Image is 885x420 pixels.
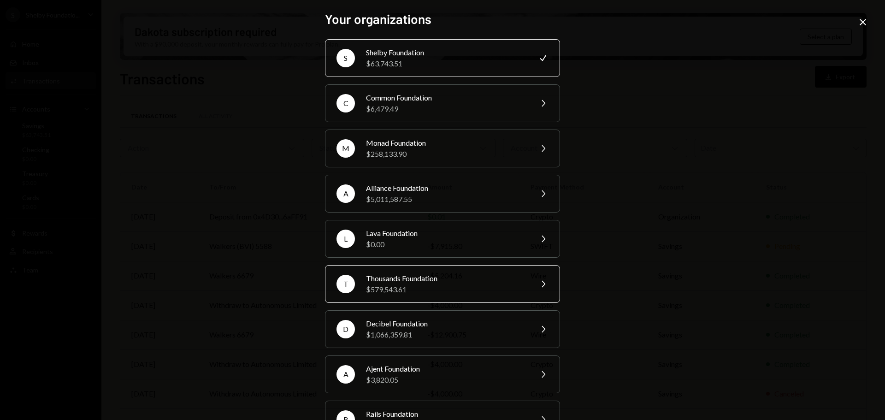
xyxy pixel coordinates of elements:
div: Monad Foundation [366,137,526,148]
div: $63,743.51 [366,58,526,69]
button: LLava Foundation$0.00 [325,220,560,258]
div: D [336,320,355,338]
button: TThousands Foundation$579,543.61 [325,265,560,303]
div: Alliance Foundation [366,183,526,194]
div: Thousands Foundation [366,273,526,284]
div: $0.00 [366,239,526,250]
div: $1,066,359.81 [366,329,526,340]
button: AAjent Foundation$3,820.05 [325,355,560,393]
div: T [336,275,355,293]
div: Decibel Foundation [366,318,526,329]
div: $579,543.61 [366,284,526,295]
div: A [336,365,355,384]
div: $3,820.05 [366,374,526,385]
div: Lava Foundation [366,228,526,239]
div: Common Foundation [366,92,526,103]
button: DDecibel Foundation$1,066,359.81 [325,310,560,348]
div: C [336,94,355,112]
div: M [336,139,355,158]
div: Ajent Foundation [366,363,526,374]
button: SShelby Foundation$63,743.51 [325,39,560,77]
button: AAlliance Foundation$5,011,587.55 [325,175,560,213]
h2: Your organizations [325,10,560,28]
button: MMonad Foundation$258,133.90 [325,130,560,167]
div: Shelby Foundation [366,47,526,58]
div: $6,479.49 [366,103,526,114]
button: CCommon Foundation$6,479.49 [325,84,560,122]
div: L [336,230,355,248]
div: A [336,184,355,203]
div: $258,133.90 [366,148,526,160]
div: S [336,49,355,67]
div: Rails Foundation [366,408,526,420]
div: $5,011,587.55 [366,194,526,205]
